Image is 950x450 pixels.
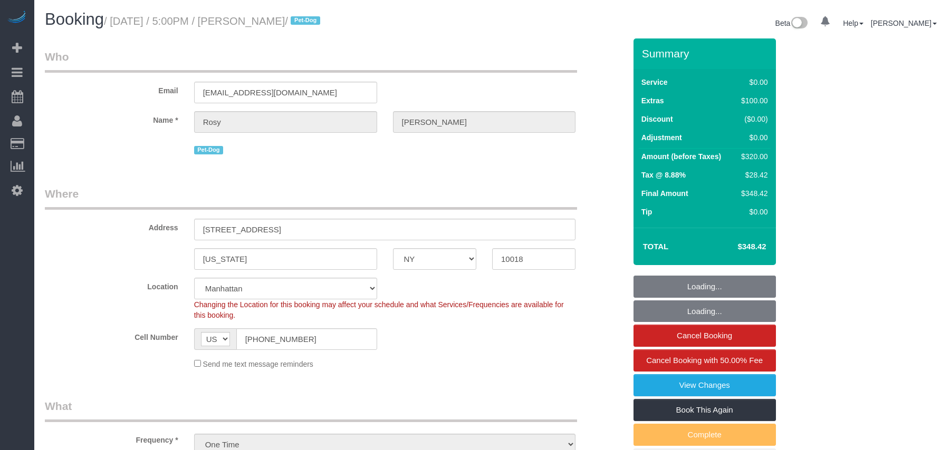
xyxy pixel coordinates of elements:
label: Service [641,77,668,87]
label: Location [37,278,186,292]
a: Cancel Booking [634,325,776,347]
small: / [DATE] / 5:00PM / [PERSON_NAME] [104,15,323,27]
img: Automaid Logo [6,11,27,25]
span: Booking [45,10,104,28]
label: Tip [641,207,652,217]
label: Name * [37,111,186,125]
span: Changing the Location for this booking may affect your schedule and what Services/Frequencies are... [194,300,564,319]
a: [PERSON_NAME] [871,19,937,27]
input: Zip Code [492,248,575,270]
div: $0.00 [737,132,767,143]
a: Book This Again [634,399,776,421]
label: Amount (before Taxes) [641,151,721,162]
label: Discount [641,114,673,124]
div: $0.00 [737,207,767,217]
input: Cell Number [236,328,377,350]
h3: Summary [642,47,771,60]
div: $320.00 [737,151,767,162]
label: Email [37,82,186,96]
input: City [194,248,377,270]
img: New interface [790,17,808,31]
div: $348.42 [737,188,767,199]
input: Email [194,82,377,103]
div: ($0.00) [737,114,767,124]
label: Final Amount [641,188,688,199]
input: Last Name [393,111,576,133]
legend: Where [45,186,577,210]
label: Frequency * [37,431,186,445]
span: Cancel Booking with 50.00% Fee [646,356,763,365]
span: Pet-Dog [291,16,320,25]
legend: What [45,398,577,422]
legend: Who [45,49,577,73]
span: Send me text message reminders [203,360,313,368]
a: View Changes [634,374,776,396]
span: / [285,15,323,27]
h4: $348.42 [706,242,766,251]
label: Extras [641,95,664,106]
a: Beta [775,19,808,27]
span: Pet-Dog [194,146,223,154]
strong: Total [643,242,669,251]
div: $0.00 [737,77,767,87]
label: Adjustment [641,132,682,143]
a: Cancel Booking with 50.00% Fee [634,349,776,371]
input: First Name [194,111,377,133]
label: Address [37,219,186,233]
div: $28.42 [737,170,767,180]
div: $100.00 [737,95,767,106]
a: Help [843,19,863,27]
label: Tax @ 8.88% [641,170,686,180]
label: Cell Number [37,328,186,343]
